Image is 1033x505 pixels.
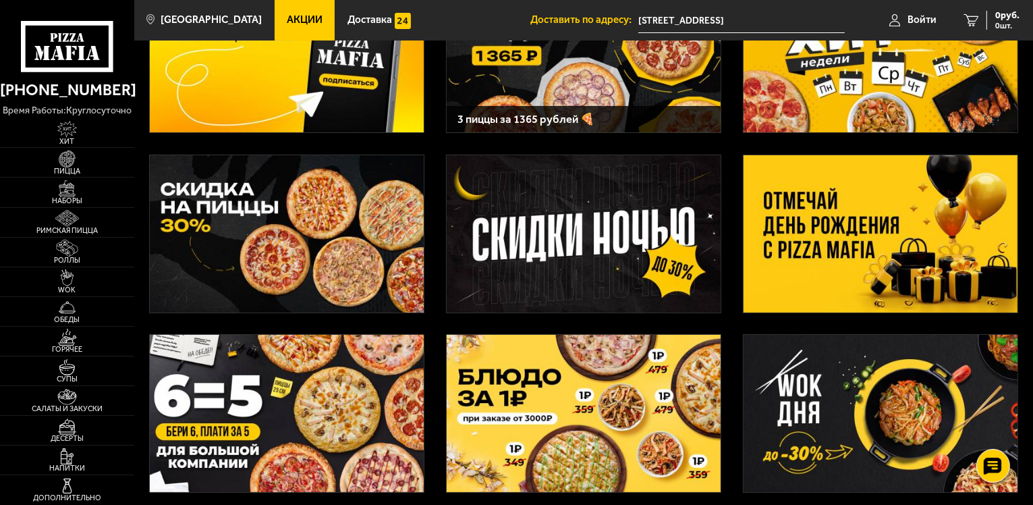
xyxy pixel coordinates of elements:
span: Акции [287,15,323,25]
img: 15daf4d41897b9f0e9f617042186c801.svg [395,13,411,29]
span: 0 руб. [995,11,1020,20]
input: Ваш адрес доставки [638,8,845,33]
h3: 3 пиццы за 1365 рублей 🍕 [457,113,710,125]
span: набережная Обводного канала, 132Е [638,8,845,33]
span: Доставить по адресу: [530,15,638,25]
span: 0 шт. [995,22,1020,30]
span: Доставка [347,15,392,25]
span: Войти [908,15,937,25]
span: [GEOGRAPHIC_DATA] [161,15,262,25]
